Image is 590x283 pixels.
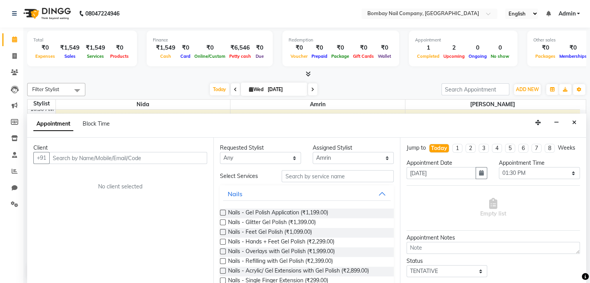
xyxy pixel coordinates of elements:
div: Jump to [407,144,426,152]
span: Nails - Acrylic/ Gel Extensions with Gel Polish (₹2,899.00) [228,267,369,276]
span: No show [489,53,511,59]
li: 7 [531,144,542,153]
div: No client selected [52,183,189,191]
span: Sales [62,53,78,59]
div: Redemption [289,37,393,43]
button: ADD NEW [514,84,541,95]
div: ₹0 [192,43,227,52]
input: 2025-09-03 [265,84,304,95]
span: Admin [558,10,575,18]
span: Packages [533,53,557,59]
span: Amrin [230,100,405,109]
div: ₹0 [557,43,589,52]
div: 1 [415,43,441,52]
span: Nails - Feet Gel Polish (₹1,099.00) [228,228,312,238]
div: 0 [467,43,489,52]
span: Products [108,53,131,59]
span: Gift Cards [351,53,376,59]
li: 3 [479,144,489,153]
span: Due [254,53,266,59]
span: Online/Custom [192,53,227,59]
div: ₹0 [310,43,329,52]
span: Nails - Refilling with Gel Polish (₹2,399.00) [228,257,333,267]
li: 5 [505,144,515,153]
span: Appointment [33,117,73,131]
span: [PERSON_NAME] [405,100,580,109]
li: 6 [518,144,528,153]
div: Appointment [415,37,511,43]
div: ₹0 [351,43,376,52]
span: Block Time [83,120,110,127]
div: Nails [228,189,242,198]
span: Filter Stylist [32,86,59,92]
li: 8 [545,144,555,153]
b: 08047224946 [85,3,119,24]
span: Nails - Glitter Gel Polish (₹1,399.00) [228,218,316,228]
div: ₹0 [533,43,557,52]
span: Services [85,53,106,59]
div: Requested Stylist [220,144,301,152]
button: Nails [223,187,390,201]
div: Appointment Time [499,159,580,167]
div: 0 [489,43,511,52]
div: Client [33,144,207,152]
span: Prepaid [310,53,329,59]
div: ₹6,546 [227,43,253,52]
img: logo [20,3,73,24]
input: Search by service name [282,170,393,182]
div: ₹0 [178,43,192,52]
span: Card [178,53,192,59]
span: Wallet [376,53,393,59]
span: Today [210,83,229,95]
div: Select Services [214,172,276,180]
div: Appointment Notes [407,234,580,242]
div: ₹0 [108,43,131,52]
li: 4 [492,144,502,153]
span: Package [329,53,351,59]
input: Search by Name/Mobile/Email/Code [49,152,207,164]
span: Nails - Gel Polish Application (₹1,199.00) [228,209,328,218]
span: Wed [247,86,265,92]
li: 1 [452,144,462,153]
div: Assigned Stylist [313,144,394,152]
span: Completed [415,53,441,59]
div: Status [407,257,488,265]
span: Nida [56,100,230,109]
div: Stylist [28,100,55,108]
span: Empty list [480,198,506,218]
div: Finance [153,37,266,43]
div: Appointment Date [407,159,488,167]
span: Upcoming [441,53,467,59]
li: 2 [465,144,476,153]
div: ₹1,549 [153,43,178,52]
div: Total [33,37,131,43]
span: Voucher [289,53,310,59]
div: ₹0 [33,43,57,52]
span: Petty cash [227,53,253,59]
span: Cash [158,53,173,59]
span: Nails - Hands + Feet Gel Polish (₹2,299.00) [228,238,334,247]
input: Search Appointment [441,83,509,95]
div: ₹0 [329,43,351,52]
div: ₹1,549 [57,43,83,52]
div: Weeks [558,144,575,152]
button: +91 [33,152,50,164]
input: yyyy-mm-dd [407,167,476,179]
span: Nails - Overlays with Gel Polish (₹1,999.00) [228,247,335,257]
button: Close [569,117,580,129]
span: Expenses [33,53,57,59]
div: ₹1,549 [83,43,108,52]
div: ₹0 [253,43,266,52]
div: 2 [441,43,467,52]
div: ₹0 [289,43,310,52]
div: Today [431,144,447,152]
span: Memberships [557,53,589,59]
div: ₹0 [376,43,393,52]
span: ADD NEW [516,86,539,92]
span: Ongoing [467,53,489,59]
